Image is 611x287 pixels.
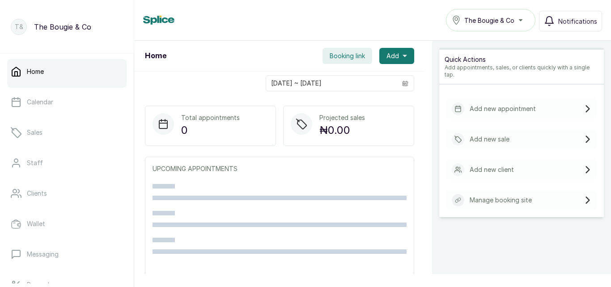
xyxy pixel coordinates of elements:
[27,158,43,167] p: Staff
[7,242,127,267] a: Messaging
[27,250,59,259] p: Messaging
[402,80,408,86] svg: calendar
[470,135,509,144] p: Add new sale
[27,219,45,228] p: Wallet
[379,48,414,64] button: Add
[27,98,53,107] p: Calendar
[7,120,127,145] a: Sales
[464,16,514,25] span: The Bougie & Co
[319,113,365,122] p: Projected sales
[330,51,365,60] span: Booking link
[34,21,91,32] p: The Bougie & Co
[153,164,407,173] p: UPCOMING APPOINTMENTS
[319,122,365,138] p: ₦0.00
[470,104,536,113] p: Add new appointment
[27,128,42,137] p: Sales
[181,122,240,138] p: 0
[446,9,535,31] button: The Bougie & Co
[7,150,127,176] a: Staff
[7,90,127,115] a: Calendar
[445,64,598,78] p: Add appointments, sales, or clients quickly with a single tap.
[7,59,127,84] a: Home
[470,165,514,174] p: Add new client
[27,189,47,198] p: Clients
[27,67,44,76] p: Home
[386,51,399,60] span: Add
[7,181,127,206] a: Clients
[15,22,23,31] p: T&
[539,11,602,31] button: Notifications
[322,48,372,64] button: Booking link
[445,55,598,64] p: Quick Actions
[470,196,532,205] p: Manage booking site
[145,51,166,61] h1: Home
[7,211,127,236] a: Wallet
[266,76,397,91] input: Select date
[558,17,597,26] span: Notifications
[181,113,240,122] p: Total appointments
